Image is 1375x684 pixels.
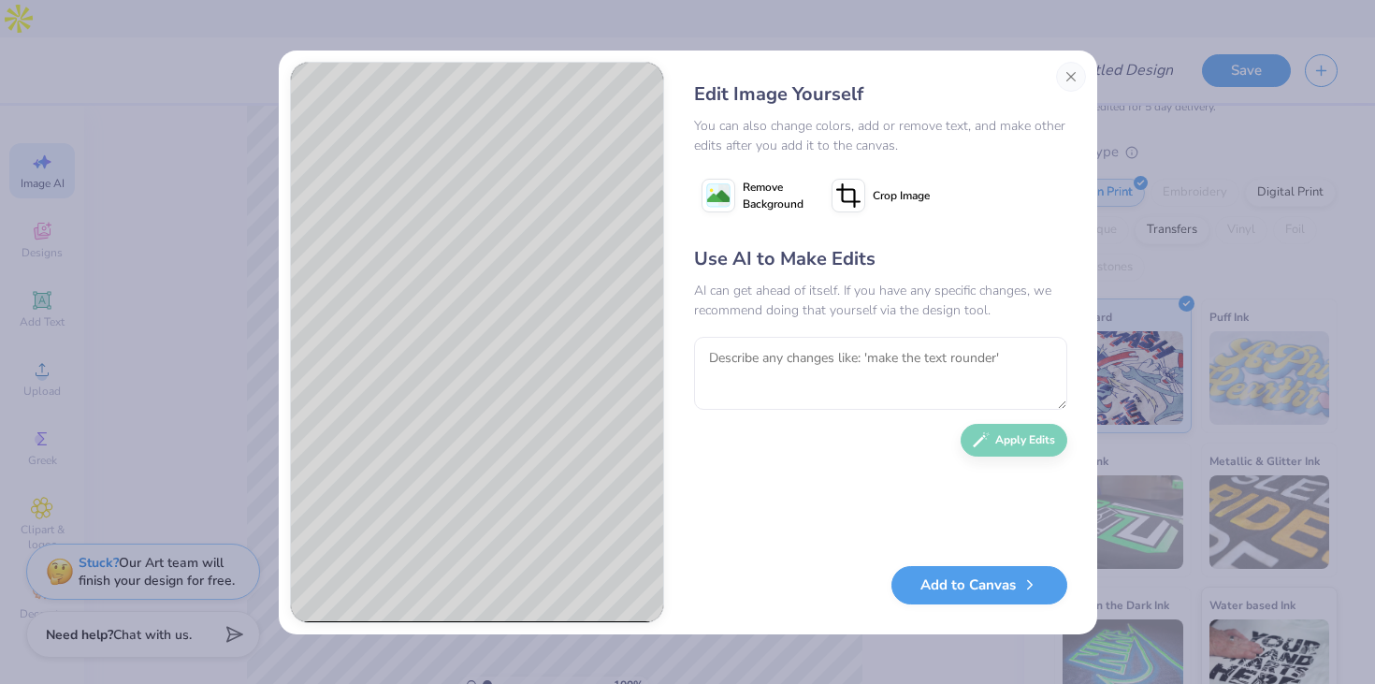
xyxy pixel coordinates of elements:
[694,281,1067,320] div: AI can get ahead of itself. If you have any specific changes, we recommend doing that yourself vi...
[743,179,803,212] span: Remove Background
[824,172,941,219] button: Crop Image
[694,172,811,219] button: Remove Background
[694,245,1067,273] div: Use AI to Make Edits
[1056,62,1086,92] button: Close
[891,566,1067,604] button: Add to Canvas
[873,187,930,204] span: Crop Image
[694,80,1067,109] div: Edit Image Yourself
[694,116,1067,155] div: You can also change colors, add or remove text, and make other edits after you add it to the canvas.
